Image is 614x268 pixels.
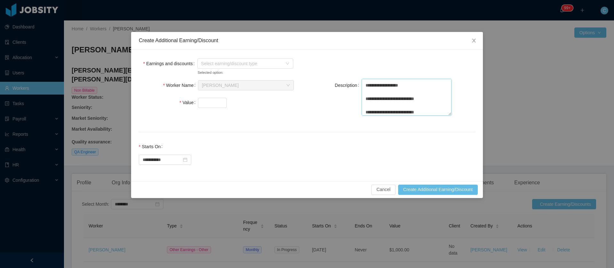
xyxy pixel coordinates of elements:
div: Daniela Orellana Ospina [202,80,239,90]
small: Selected option: [198,70,279,75]
label: Value [179,100,198,105]
input: Value [198,98,226,108]
i: icon: down [286,62,289,66]
button: Cancel [371,185,396,195]
textarea: Description [362,79,452,116]
i: icon: close [471,38,476,43]
i: icon: down [286,83,290,88]
div: Create Additional Earning/Discount [139,37,475,44]
label: Description [335,83,362,88]
button: Close [465,32,483,50]
label: Earnings and discounts [143,61,197,66]
i: icon: calendar [183,157,187,162]
label: Starts On [139,144,165,149]
span: Select earning/discount type [201,60,282,67]
button: Create Additional Earning/Discount [398,185,478,195]
label: Worker Name [163,83,198,88]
